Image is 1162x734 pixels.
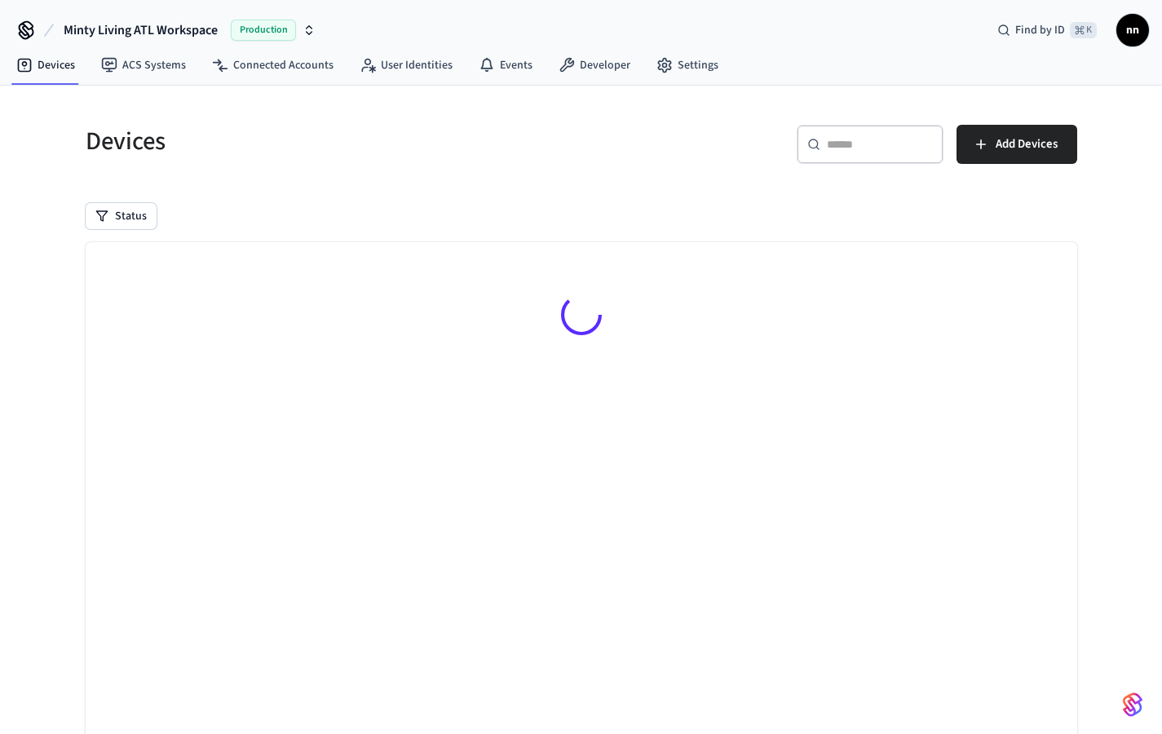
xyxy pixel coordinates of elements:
a: Devices [3,51,88,80]
span: nn [1118,15,1147,45]
div: Find by ID⌘ K [984,15,1110,45]
a: Connected Accounts [199,51,347,80]
img: SeamLogoGradient.69752ec5.svg [1123,692,1142,718]
button: nn [1116,14,1149,46]
a: Events [466,51,546,80]
a: ACS Systems [88,51,199,80]
span: Add Devices [996,134,1058,155]
span: Production [231,20,296,41]
span: Minty Living ATL Workspace [64,20,218,40]
a: User Identities [347,51,466,80]
a: Developer [546,51,643,80]
span: ⌘ K [1070,22,1097,38]
button: Status [86,203,157,229]
h5: Devices [86,125,572,158]
a: Settings [643,51,731,80]
span: Find by ID [1015,22,1065,38]
button: Add Devices [957,125,1077,164]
